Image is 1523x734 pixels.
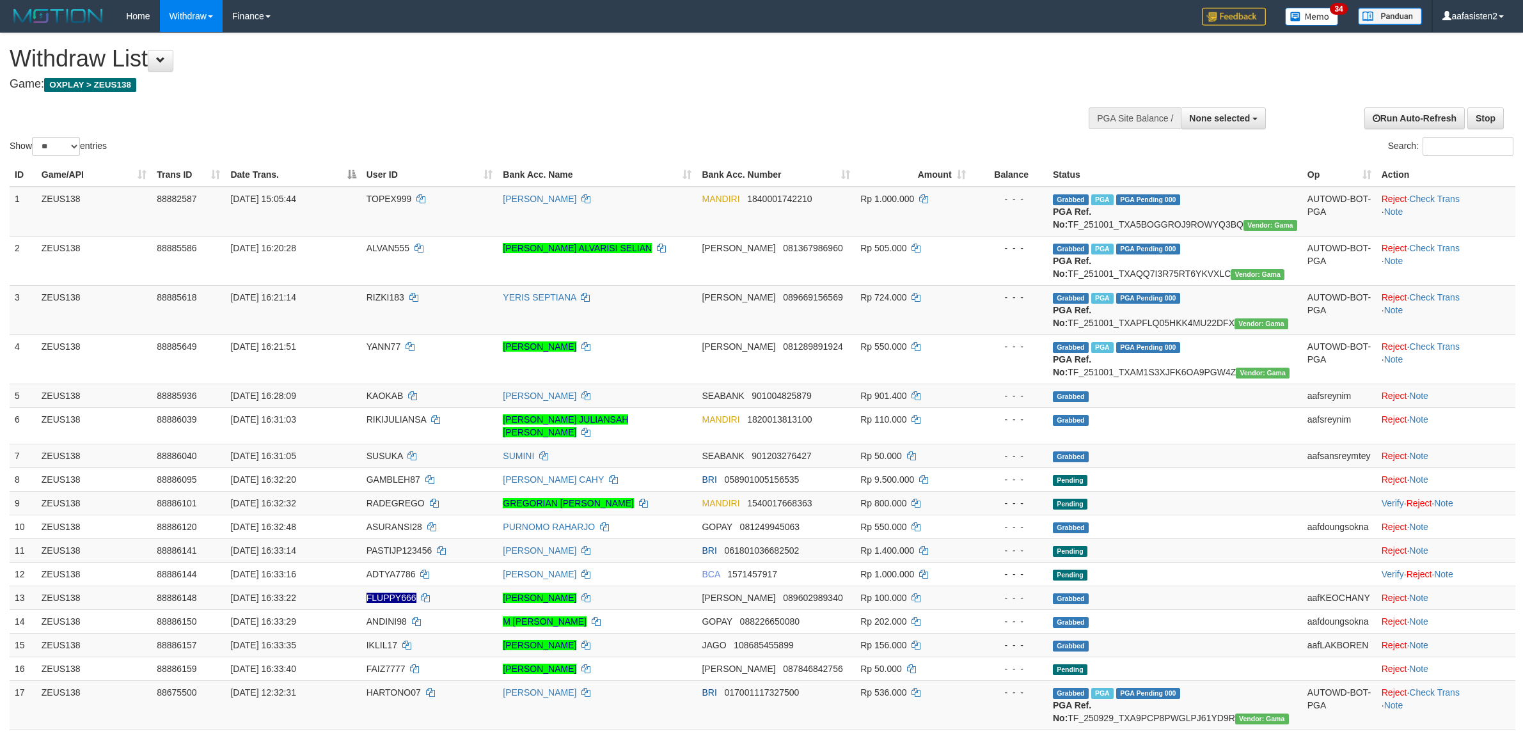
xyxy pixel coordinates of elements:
span: Copy 081367986960 to clipboard [783,243,842,253]
span: OXPLAY > ZEUS138 [44,78,136,92]
span: Vendor URL: https://trx31.1velocity.biz [1231,269,1284,280]
td: · [1377,515,1515,538]
a: Reject [1382,292,1407,302]
span: Copy 1540017668363 to clipboard [747,498,812,508]
td: AUTOWD-BOT-PGA [1302,680,1377,730]
span: Copy 061801036682502 to clipboard [724,545,799,556]
span: 88886120 [157,522,196,532]
th: Bank Acc. Number: activate to sort column ascending [697,163,855,187]
a: Reject [1382,243,1407,253]
span: Grabbed [1053,293,1089,304]
a: Reject [1407,569,1432,579]
span: 88886159 [157,664,196,674]
td: · [1377,609,1515,633]
span: 88886095 [157,474,196,485]
td: · [1377,384,1515,407]
td: AUTOWD-BOT-PGA [1302,285,1377,334]
a: Reject [1382,414,1407,425]
th: Date Trans.: activate to sort column descending [225,163,361,187]
a: PURNOMO RAHARJO [503,522,595,532]
td: ZEUS138 [36,285,152,334]
td: · [1377,407,1515,444]
span: ALVAN555 [367,243,409,253]
span: Grabbed [1053,342,1089,353]
a: SUMINI [503,451,534,461]
th: Status [1048,163,1302,187]
a: [PERSON_NAME] [503,194,576,204]
span: 88885586 [157,243,196,253]
th: Trans ID: activate to sort column ascending [152,163,225,187]
th: Game/API: activate to sort column ascending [36,163,152,187]
td: AUTOWD-BOT-PGA [1302,187,1377,237]
a: Check Trans [1409,292,1460,302]
span: [DATE] 15:05:44 [230,194,296,204]
a: Note [1409,522,1428,532]
a: Reject [1382,194,1407,204]
span: Rp 1.000.000 [860,569,914,579]
span: [PERSON_NAME] [702,593,775,603]
div: - - - [976,192,1043,205]
span: Grabbed [1053,617,1089,628]
span: FAIZ7777 [367,664,406,674]
td: 7 [10,444,36,467]
th: Balance [971,163,1048,187]
b: PGA Ref. No: [1053,305,1091,328]
th: ID [10,163,36,187]
a: Note [1409,474,1428,485]
td: ZEUS138 [36,187,152,237]
span: [DATE] 16:31:05 [230,451,296,461]
td: 13 [10,586,36,609]
td: aafsansreymtey [1302,444,1377,467]
span: 88886040 [157,451,196,461]
a: M [PERSON_NAME] [503,616,587,627]
a: Note [1409,451,1428,461]
a: YERIS SEPTIANA [503,292,576,302]
td: TF_251001_TXAQQ7I3R75RT6YKVXLC [1048,236,1302,285]
a: [PERSON_NAME] JULIANSAH [PERSON_NAME] [503,414,628,437]
a: Verify [1382,498,1404,508]
a: Note [1384,354,1403,364]
span: SEABANK [702,451,744,461]
span: PGA Pending [1116,194,1180,205]
td: 15 [10,633,36,657]
span: BCA [702,569,720,579]
span: Copy 088226650080 to clipboard [740,616,800,627]
a: Note [1384,256,1403,266]
span: [DATE] 16:32:20 [230,474,296,485]
th: Action [1377,163,1515,187]
span: MANDIRI [702,414,739,425]
span: 88886150 [157,616,196,627]
a: Reject [1382,616,1407,627]
span: 88882587 [157,194,196,204]
span: Rp 202.000 [860,616,906,627]
div: - - - [976,242,1043,254]
a: Run Auto-Refresh [1364,107,1465,129]
span: [DATE] 16:33:22 [230,593,296,603]
span: [DATE] 16:31:03 [230,414,296,425]
b: PGA Ref. No: [1053,207,1091,230]
td: ZEUS138 [36,538,152,562]
span: [PERSON_NAME] [702,664,775,674]
a: Note [1409,640,1428,650]
a: Note [1409,391,1428,401]
span: BRI [702,545,716,556]
span: Marked by aafanarl [1091,244,1114,254]
span: [DATE] 16:33:29 [230,616,296,627]
td: 10 [10,515,36,538]
a: Note [1434,498,1453,508]
span: Rp 1.400.000 [860,545,914,556]
span: Copy 087846842756 to clipboard [783,664,842,674]
div: - - - [976,544,1043,557]
img: panduan.png [1358,8,1422,25]
h1: Withdraw List [10,46,1002,72]
td: ZEUS138 [36,444,152,467]
span: Grabbed [1053,522,1089,533]
div: - - - [976,568,1043,581]
span: Pending [1053,475,1087,486]
td: 9 [10,491,36,515]
h4: Game: [10,78,1002,91]
span: [PERSON_NAME] [702,243,775,253]
span: GAMBLEH87 [367,474,420,485]
span: Marked by aafnoeunsreypich [1091,194,1114,205]
span: Copy 089669156569 to clipboard [783,292,842,302]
